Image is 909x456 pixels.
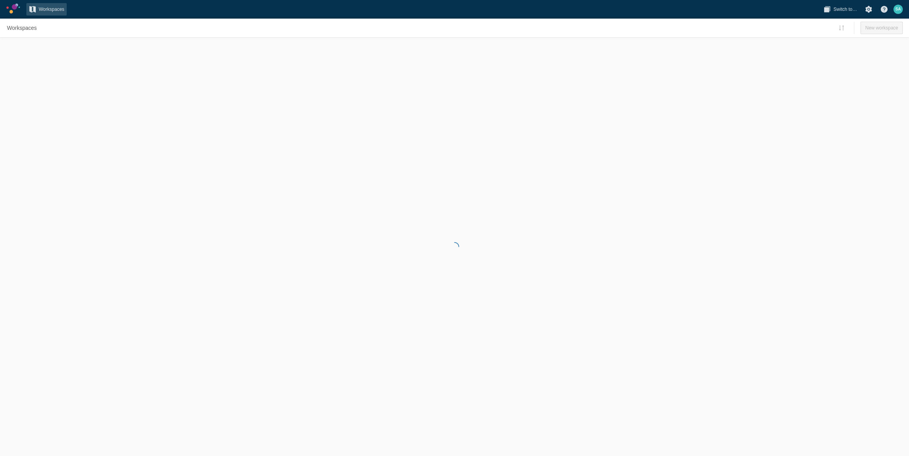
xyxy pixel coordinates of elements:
span: Switch to… [833,5,857,13]
nav: Breadcrumb [5,22,39,34]
span: Workspaces [39,5,64,13]
div: SA [893,5,903,14]
span: Workspaces [7,24,37,32]
a: Workspaces [5,22,39,34]
button: Switch to… [821,3,859,15]
a: Workspaces [26,3,67,15]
